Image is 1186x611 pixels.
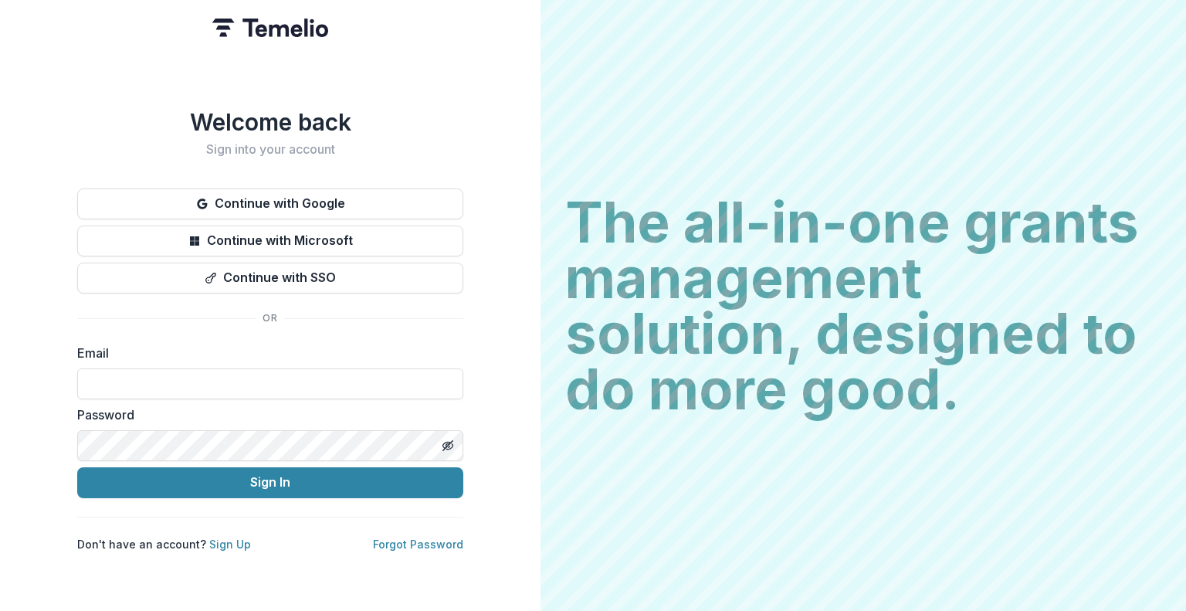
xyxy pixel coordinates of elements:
h1: Welcome back [77,108,463,136]
label: Email [77,344,454,362]
p: Don't have an account? [77,536,251,552]
button: Sign In [77,467,463,498]
button: Continue with SSO [77,263,463,294]
button: Continue with Microsoft [77,226,463,256]
img: Temelio [212,19,328,37]
button: Continue with Google [77,188,463,219]
button: Toggle password visibility [435,433,460,458]
a: Sign Up [209,538,251,551]
h2: Sign into your account [77,142,463,157]
a: Forgot Password [373,538,463,551]
label: Password [77,406,454,424]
